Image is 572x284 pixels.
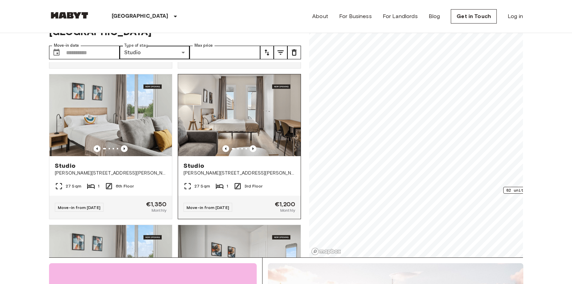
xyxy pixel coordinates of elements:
[275,201,295,207] span: €1,200
[50,46,63,59] button: Choose date
[226,183,228,189] span: 1
[506,187,553,193] span: 82 units from €1200
[116,183,134,189] span: 6th Floor
[250,145,256,152] button: Previous image
[287,46,301,59] button: tune
[55,162,76,170] span: Studio
[152,207,166,213] span: Monthly
[244,183,263,189] span: 3rd Floor
[98,183,99,189] span: 1
[58,205,100,210] span: Move-in from [DATE]
[383,12,418,20] a: For Landlords
[503,187,556,197] div: Map marker
[187,205,229,210] span: Move-in from [DATE]
[309,6,523,257] canvas: Map
[429,12,440,20] a: Blog
[94,145,100,152] button: Previous image
[54,43,79,48] label: Move-in date
[451,9,497,24] a: Get in Touch
[184,170,295,177] span: [PERSON_NAME][STREET_ADDRESS][PERSON_NAME][PERSON_NAME]
[49,74,172,219] a: Marketing picture of unit ES-15-102-625-001Previous imagePrevious imageStudio[PERSON_NAME][STREET...
[112,12,169,20] p: [GEOGRAPHIC_DATA]
[146,201,166,207] span: €1,350
[274,46,287,59] button: tune
[194,183,210,189] span: 27 Sqm
[260,46,274,59] button: tune
[55,170,166,177] span: [PERSON_NAME][STREET_ADDRESS][PERSON_NAME][PERSON_NAME]
[339,12,372,20] a: For Business
[120,46,190,59] div: Studio
[280,207,295,213] span: Monthly
[178,74,301,219] a: Marketing picture of unit ES-15-102-302-001Previous imagePrevious imageStudio[PERSON_NAME][STREET...
[311,248,341,255] a: Mapbox logo
[222,145,229,152] button: Previous image
[312,12,328,20] a: About
[66,183,81,189] span: 27 Sqm
[178,74,301,156] img: Marketing picture of unit ES-15-102-302-001
[508,12,523,20] a: Log in
[121,145,128,152] button: Previous image
[49,12,90,19] img: Habyt
[194,43,213,48] label: Max price
[49,74,172,156] img: Marketing picture of unit ES-15-102-625-001
[124,43,148,48] label: Type of stay
[184,162,204,170] span: Studio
